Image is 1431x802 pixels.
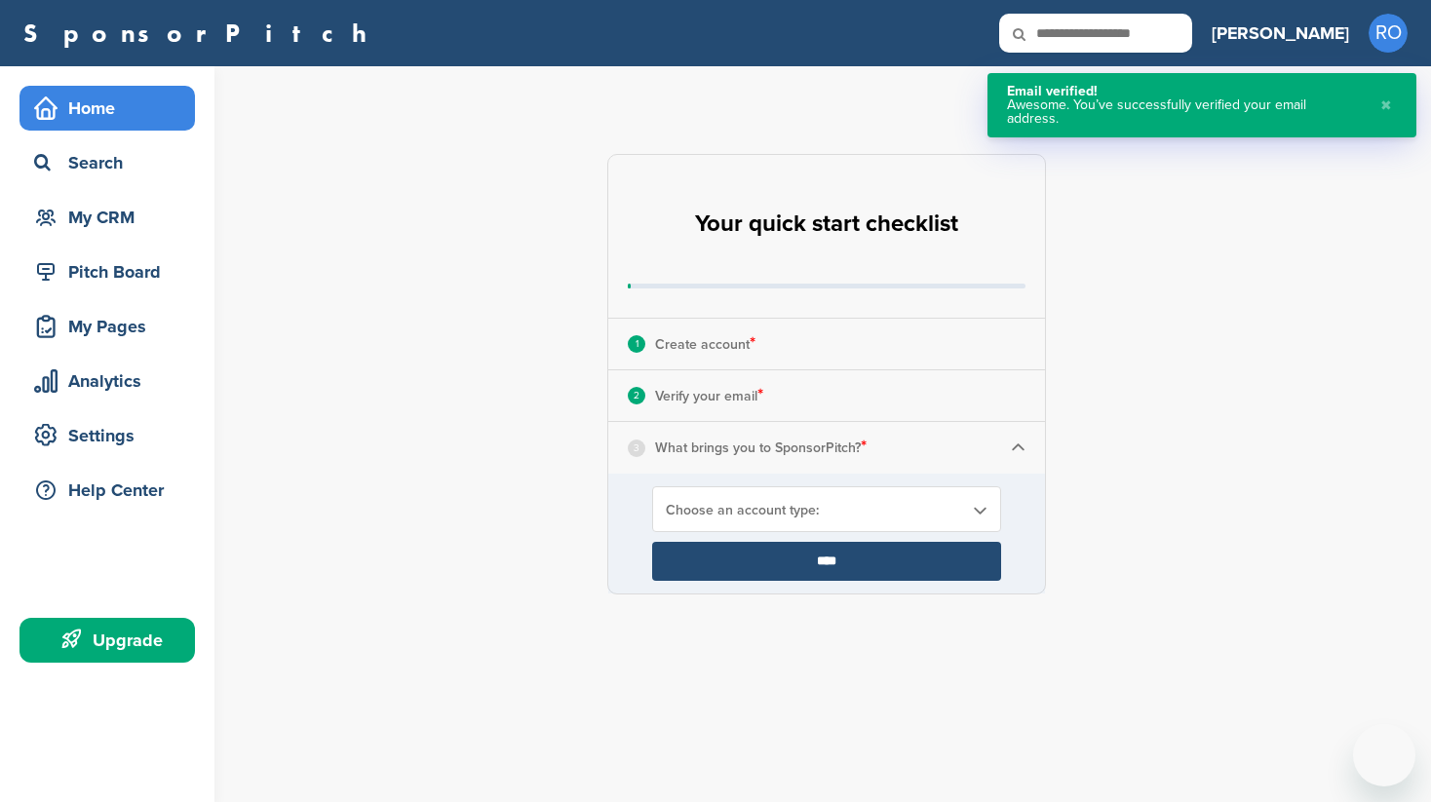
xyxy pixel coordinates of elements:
h2: Your quick start checklist [695,203,958,246]
div: Home [29,91,195,126]
button: Close [1375,85,1397,126]
a: Help Center [19,468,195,513]
div: 1 [628,335,645,353]
span: RO [1369,14,1408,53]
img: Checklist arrow 1 [1011,440,1025,455]
a: Analytics [19,359,195,403]
a: SponsorPitch [23,20,379,46]
a: Search [19,140,195,185]
div: 2 [628,387,645,404]
div: Awesome. You’ve successfully verified your email address. [1007,98,1361,126]
a: Home [19,86,195,131]
a: [PERSON_NAME] [1212,12,1349,55]
a: My Pages [19,304,195,349]
div: Pitch Board [29,254,195,289]
a: Settings [19,413,195,458]
div: My Pages [29,309,195,344]
div: My CRM [29,200,195,235]
div: 3 [628,439,645,457]
div: Help Center [29,473,195,508]
a: Upgrade [19,618,195,663]
div: Search [29,145,195,180]
p: Create account [655,331,755,357]
a: My CRM [19,195,195,240]
h3: [PERSON_NAME] [1212,19,1349,47]
div: Upgrade [29,623,195,658]
span: Choose an account type: [666,502,962,518]
div: Settings [29,418,195,453]
p: What brings you to SponsorPitch? [655,435,867,460]
iframe: Button to launch messaging window [1353,724,1415,786]
a: Pitch Board [19,249,195,294]
p: Verify your email [655,383,763,408]
div: Email verified! [1007,85,1361,98]
div: Analytics [29,363,195,399]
